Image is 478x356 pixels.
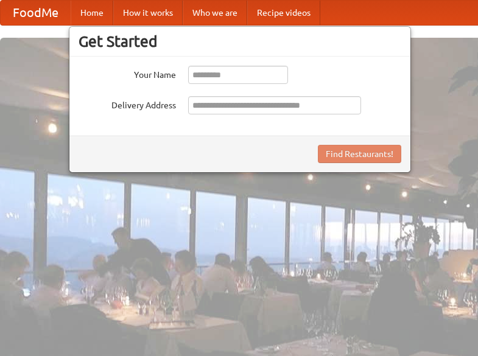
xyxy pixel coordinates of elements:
[79,32,401,51] h3: Get Started
[183,1,247,25] a: Who we are
[113,1,183,25] a: How it works
[318,145,401,163] button: Find Restaurants!
[71,1,113,25] a: Home
[247,1,320,25] a: Recipe videos
[1,1,71,25] a: FoodMe
[79,66,176,81] label: Your Name
[79,96,176,111] label: Delivery Address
